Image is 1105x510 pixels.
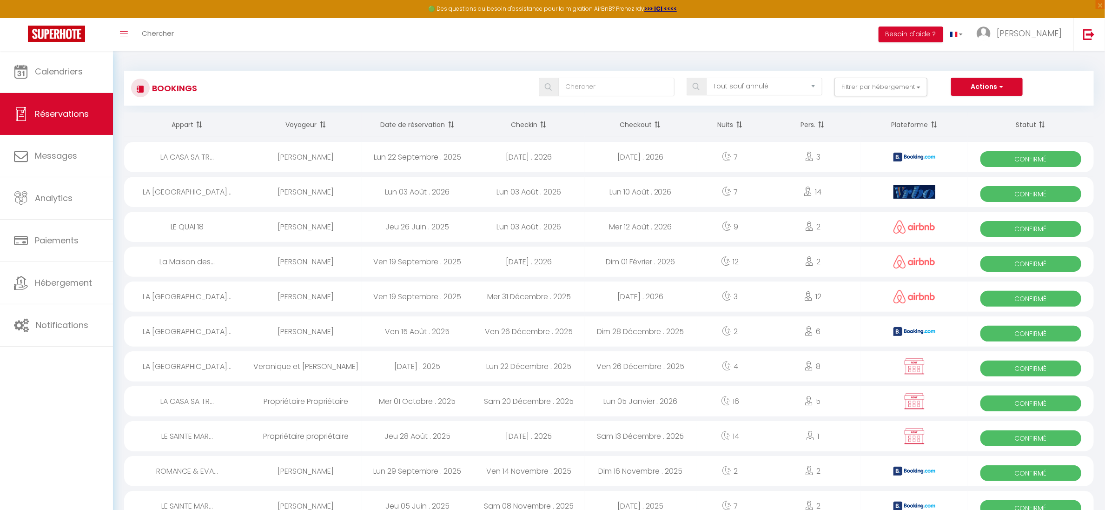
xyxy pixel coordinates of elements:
[764,113,861,137] th: Sort by people
[879,27,943,42] button: Besoin d'aide ?
[970,18,1073,51] a: ... [PERSON_NAME]
[28,26,85,42] img: Super Booking
[997,27,1062,39] span: [PERSON_NAME]
[35,235,79,246] span: Paiements
[473,113,585,137] th: Sort by checkin
[585,113,696,137] th: Sort by checkout
[977,27,991,40] img: ...
[35,66,83,77] span: Calendriers
[135,18,181,51] a: Chercher
[36,319,88,331] span: Notifications
[968,113,1094,137] th: Sort by status
[1083,28,1095,40] img: logout
[951,78,1023,96] button: Actions
[35,150,77,161] span: Messages
[834,78,927,96] button: Filtrer par hébergement
[250,113,362,137] th: Sort by guest
[558,78,675,96] input: Chercher
[124,113,250,137] th: Sort by rentals
[362,113,473,137] th: Sort by booking date
[35,192,73,204] span: Analytics
[150,78,197,99] h3: Bookings
[644,5,677,13] a: >>> ICI <<<<
[35,277,92,289] span: Hébergement
[861,113,967,137] th: Sort by channel
[142,28,174,38] span: Chercher
[35,108,89,120] span: Réservations
[696,113,764,137] th: Sort by nights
